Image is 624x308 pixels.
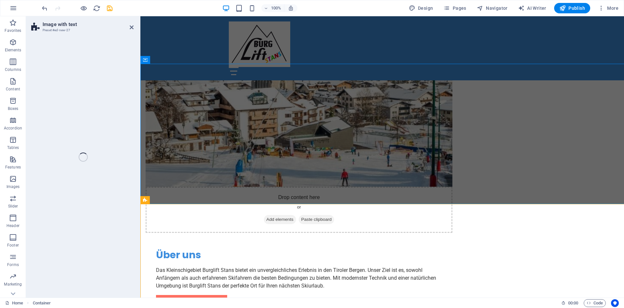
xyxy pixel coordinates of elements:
[568,299,578,307] span: 00 00
[6,87,20,92] p: Content
[8,204,18,209] p: Slider
[561,299,578,307] h6: Session time
[5,170,312,217] div: Drop content here
[6,223,19,228] p: Header
[106,4,113,12] button: save
[106,5,113,12] i: Save (Ctrl+S)
[7,243,19,248] p: Footer
[5,165,21,170] p: Features
[33,299,51,307] span: Click to select. Double-click to edit
[559,5,585,11] span: Publish
[477,5,508,11] span: Navigator
[8,106,19,111] p: Boxes
[271,4,281,12] h6: 100%
[5,299,23,307] a: Click to cancel selection. Double-click to open Pages
[5,67,21,72] p: Columns
[4,126,22,131] p: Accordion
[93,4,100,12] button: reload
[406,3,436,13] button: Design
[41,5,48,12] i: Undo: Add element (Ctrl+Z)
[584,299,606,307] button: Code
[611,299,619,307] button: Usercentrics
[5,47,21,53] p: Elements
[288,5,294,11] i: On resize automatically adjust zoom level to fit chosen device.
[6,184,20,189] p: Images
[41,4,48,12] button: undo
[4,282,22,287] p: Marketing
[474,3,510,13] button: Navigator
[518,5,546,11] span: AI Writer
[158,199,194,208] span: Paste clipboard
[554,3,590,13] button: Publish
[598,5,618,11] span: More
[441,3,469,13] button: Pages
[515,3,549,13] button: AI Writer
[33,299,51,307] nav: breadcrumb
[443,5,466,11] span: Pages
[123,199,156,208] span: Add elements
[7,145,19,150] p: Tables
[409,5,433,11] span: Design
[261,4,284,12] button: 100%
[587,299,603,307] span: Code
[5,28,21,33] p: Favorites
[7,262,19,267] p: Forms
[573,301,574,305] span: :
[595,3,621,13] button: More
